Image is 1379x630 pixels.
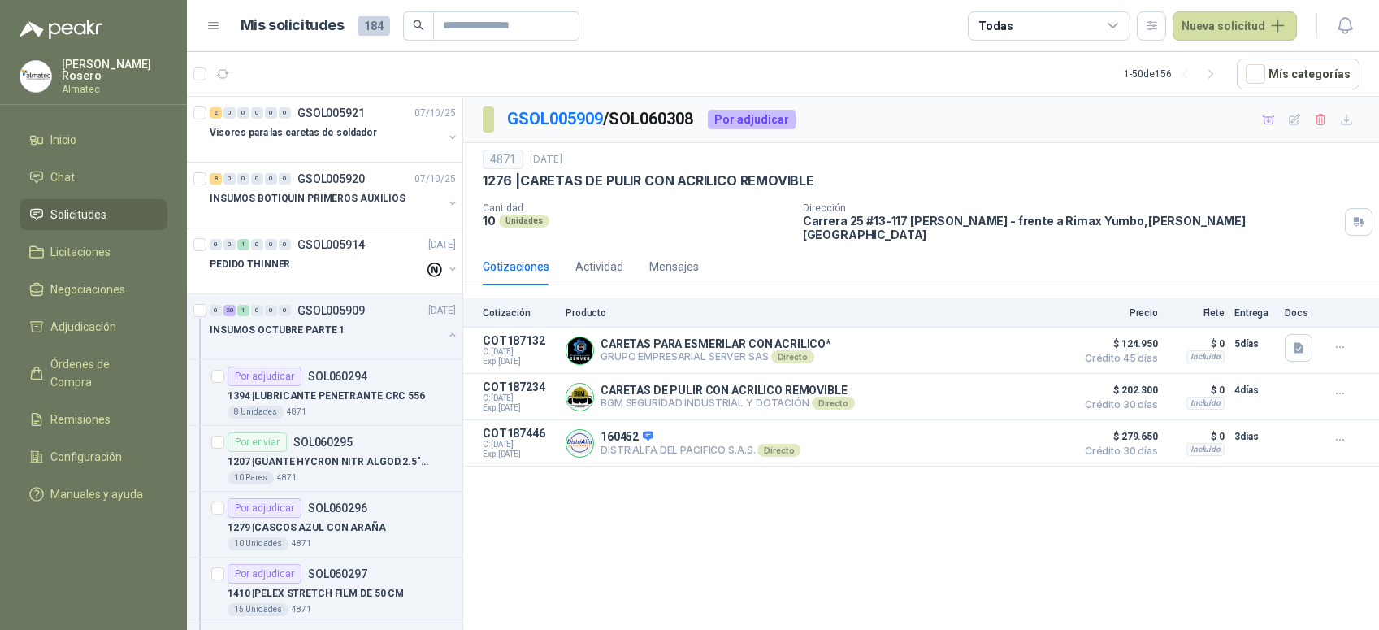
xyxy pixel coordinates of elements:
p: $ 0 [1168,380,1225,400]
a: Inicio [20,124,167,155]
img: Company Logo [566,384,593,411]
span: Crédito 30 días [1077,446,1158,456]
div: 2 [210,107,222,119]
span: Órdenes de Compra [50,355,152,391]
span: Crédito 30 días [1077,400,1158,410]
span: search [413,20,424,31]
p: $ 0 [1168,334,1225,354]
div: 0 [223,173,236,185]
a: Manuales y ayuda [20,479,167,510]
p: GSOL005909 [297,305,365,316]
span: Chat [50,168,75,186]
p: 4871 [277,471,297,484]
p: INSUMOS OCTUBRE PARTE 1 [210,323,345,338]
p: SOL060296 [308,502,367,514]
span: Adjudicación [50,318,116,336]
p: Carrera 25 #13-117 [PERSON_NAME] - frente a Rimax Yumbo , [PERSON_NAME][GEOGRAPHIC_DATA] [803,214,1338,241]
span: $ 279.650 [1077,427,1158,446]
div: 0 [265,305,277,316]
div: 0 [251,107,263,119]
p: SOL060294 [308,371,367,382]
span: Licitaciones [50,243,111,261]
p: DISTRIALFA DEL PACIFICO S.A.S. [601,444,800,457]
span: Exp: [DATE] [483,403,556,413]
div: 0 [279,107,291,119]
div: 20 [223,305,236,316]
a: Por enviarSOL0602951207 |GUANTE HYCRON NITR ALGOD.2.5"RT TALLA 1010 Pares4871 [187,426,462,492]
div: 1 - 50 de 156 [1124,61,1224,87]
div: 0 [279,173,291,185]
div: 0 [223,107,236,119]
div: 0 [251,239,263,250]
p: Entrega [1234,307,1275,319]
p: 10 [483,214,496,228]
div: Por adjudicar [228,367,301,386]
div: 0 [251,305,263,316]
img: Company Logo [20,61,51,92]
p: Docs [1285,307,1317,319]
p: 4871 [287,406,306,419]
p: Cotización [483,307,556,319]
div: 0 [237,173,249,185]
p: 1276 | CARETAS DE PULIR CON ACRILICO REMOVIBLE [483,172,814,189]
a: Remisiones [20,404,167,435]
div: Incluido [1186,443,1225,456]
p: $ 0 [1168,427,1225,446]
div: Unidades [499,215,549,228]
p: [DATE] [428,303,456,319]
span: Crédito 45 días [1077,354,1158,363]
div: Incluido [1186,397,1225,410]
p: / SOL060308 [507,106,695,132]
div: Mensajes [649,258,699,276]
p: COT187446 [483,427,556,440]
div: 0 [279,239,291,250]
h1: Mis solicitudes [241,14,345,37]
p: Flete [1168,307,1225,319]
div: 0 [237,107,249,119]
p: Precio [1077,307,1158,319]
a: Solicitudes [20,199,167,230]
div: Todas [978,17,1013,35]
p: 3 días [1234,427,1275,446]
p: 4871 [292,537,311,550]
img: Company Logo [566,337,593,364]
div: 0 [265,107,277,119]
div: Por adjudicar [708,110,796,129]
p: Visores para las caretas de soldador [210,125,377,141]
p: Producto [566,307,1067,319]
button: Mís categorías [1237,59,1359,89]
div: Directo [757,444,800,457]
div: 0 [251,173,263,185]
a: Configuración [20,441,167,472]
div: 0 [279,305,291,316]
span: C: [DATE] [483,347,556,357]
a: 2 0 0 0 0 0 GSOL00592107/10/25 Visores para las caretas de soldador [210,103,459,155]
span: $ 202.300 [1077,380,1158,400]
a: Órdenes de Compra [20,349,167,398]
a: Negociaciones [20,274,167,305]
a: 0 0 1 0 0 0 GSOL005914[DATE] PEDIDO THINNER [210,235,459,287]
span: Inicio [50,131,76,149]
p: [PERSON_NAME] Rosero [62,59,167,81]
p: CARETAS PARA ESMERILAR CON ACRILICO* [601,337,831,350]
div: 1 [237,239,249,250]
span: $ 124.950 [1077,334,1158,354]
a: 0 20 1 0 0 0 GSOL005909[DATE] INSUMOS OCTUBRE PARTE 1 [210,301,459,353]
a: Por adjudicarSOL0602941394 |LUBRICANTE PENETRANTE CRC 5568 Unidades4871 [187,360,462,426]
p: Cantidad [483,202,790,214]
div: Por enviar [228,432,287,452]
div: Incluido [1186,350,1225,363]
p: Dirección [803,202,1338,214]
div: Por adjudicar [228,564,301,584]
a: Por adjudicarSOL0602961279 |CASCOS AZUL CON ARAÑA10 Unidades4871 [187,492,462,558]
p: 4 días [1234,380,1275,400]
div: 10 Pares [228,471,274,484]
p: 1394 | LUBRICANTE PENETRANTE CRC 556 [228,389,425,404]
p: 5 días [1234,334,1275,354]
a: GSOL005909 [507,109,603,128]
span: Configuración [50,448,122,466]
div: Cotizaciones [483,258,549,276]
div: Directo [812,397,855,410]
p: 07/10/25 [414,172,456,187]
a: Chat [20,162,167,193]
